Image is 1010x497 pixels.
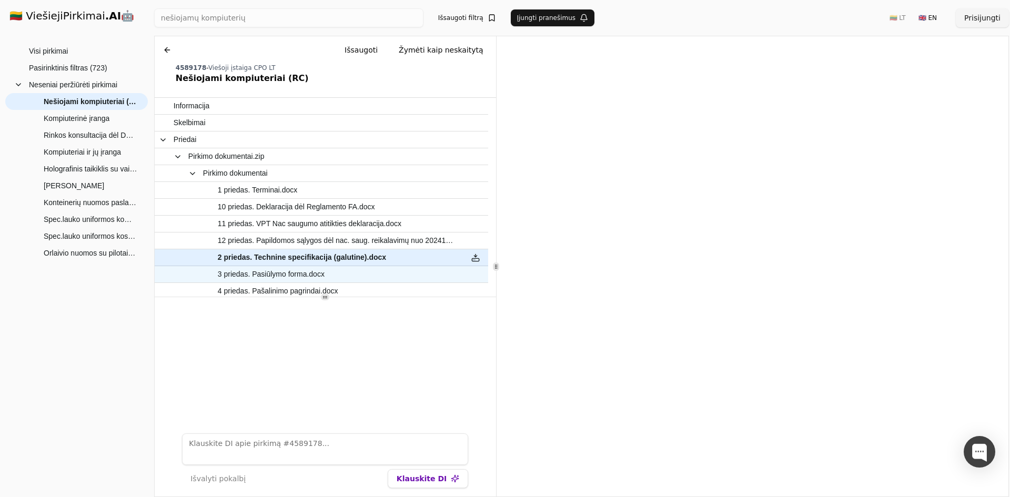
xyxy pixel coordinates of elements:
span: Spec.lauko uniformos kostiumo švarkas ir kelnės [44,228,137,244]
strong: .AI [105,9,122,22]
span: Rinkos konsultacija dėl Duomenų saugyklų įrangos viešojo pirkimo [44,127,137,143]
span: Nešiojami kompiuteriai (RC) [44,94,137,109]
span: 12 priedas. Papildomos sąlygos dėl nac. saug. reikalavimų nuo 20241201.docx [218,233,457,248]
button: Klauskite DI [388,469,468,488]
span: Spec.lauko uniformos komplektas nuo lietaus [44,211,137,227]
span: Kompiuteriai ir jų įranga [44,144,121,160]
span: Konteinerių nuomos paslauga [44,195,137,210]
button: Įjungti pranešimus [511,9,595,26]
span: Neseniai peržiūrėti pirkimai [29,77,117,93]
span: Holografinis taikiklis su vaizdo priartinimo prietaisu [44,161,137,177]
span: 4589178 [176,64,206,72]
button: Išsaugoti filtrą [432,9,502,26]
button: Prisijungti [956,8,1009,27]
span: [PERSON_NAME] [44,178,104,194]
span: 10 priedas. Deklaracija dėl Reglamento FA.docx [218,199,375,215]
input: Greita paieška... [154,8,423,27]
div: Nešiojami kompiuteriai (RC) [176,72,492,85]
span: Pasirinktinis filtras (723) [29,60,107,76]
button: 🇬🇧 EN [912,9,943,26]
button: Žymėti kaip neskaitytą [390,40,492,59]
span: Pirkimo dokumentai.zip [188,149,265,164]
span: Skelbimai [174,115,206,130]
span: Kompiuterinė įranga [44,110,109,126]
span: Informacija [174,98,209,114]
span: 4 priedas. Pašalinimo pagrindai.docx [218,283,338,299]
span: Orlaivio nuomos su pilotais paslauga [44,245,137,261]
span: 11 priedas. VPT Nac saugumo atitikties deklaracija.docx [218,216,401,231]
div: - [176,64,492,72]
span: 2 priedas. Technine specifikacija (galutine).docx [218,250,386,265]
button: Išsaugoti [336,40,386,59]
span: 1 priedas. Terminai.docx [218,182,297,198]
span: Visi pirkimai [29,43,68,59]
span: 3 priedas. Pasiūlymo forma.docx [218,267,325,282]
span: Priedai [174,132,197,147]
span: Pirkimo dokumentai [203,166,268,181]
span: Viešoji įstaiga CPO LT [208,64,276,72]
